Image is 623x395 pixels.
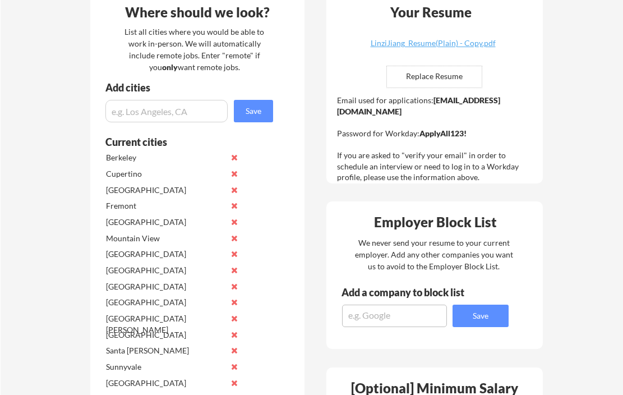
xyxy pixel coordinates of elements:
[106,233,224,244] div: Mountain View
[106,329,224,341] div: [GEOGRAPHIC_DATA]
[331,215,539,229] div: Employer Block List
[453,305,509,327] button: Save
[106,152,224,163] div: Berkeley
[375,6,486,19] div: Your Resume
[342,287,482,297] div: Add a company to block list
[106,281,224,292] div: [GEOGRAPHIC_DATA]
[106,168,224,180] div: Cupertino
[366,39,500,57] a: LinziJiang_Resume(Plain) - Copy.pdf
[117,26,271,73] div: List all cities where you would be able to work in-person. We will automatically include remote j...
[105,100,228,122] input: e.g. Los Angeles, CA
[106,249,224,260] div: [GEOGRAPHIC_DATA]
[105,82,276,93] div: Add cities
[105,137,261,147] div: Current cities
[93,6,302,19] div: Where should we look?
[106,378,224,389] div: [GEOGRAPHIC_DATA]
[106,345,224,356] div: Santa [PERSON_NAME]
[106,361,224,373] div: Sunnyvale
[337,95,500,116] strong: [EMAIL_ADDRESS][DOMAIN_NAME]
[106,185,224,196] div: [GEOGRAPHIC_DATA]
[106,297,224,308] div: [GEOGRAPHIC_DATA]
[330,382,539,395] div: [Optional] Minimum Salary
[106,200,224,212] div: Fremont
[106,313,224,335] div: [GEOGRAPHIC_DATA][PERSON_NAME]
[106,217,224,228] div: [GEOGRAPHIC_DATA]
[106,265,224,276] div: [GEOGRAPHIC_DATA]
[366,39,500,47] div: LinziJiang_Resume(Plain) - Copy.pdf
[337,95,535,183] div: Email used for applications: Password for Workday: If you are asked to "verify your email" in ord...
[162,62,178,72] strong: only
[419,128,467,138] strong: ApplyAll123!
[354,237,514,272] div: We never send your resume to your current employer. Add any other companies you want us to avoid ...
[234,100,273,122] button: Save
